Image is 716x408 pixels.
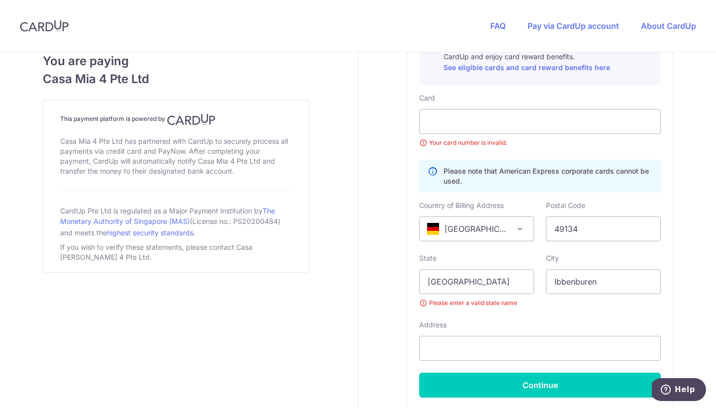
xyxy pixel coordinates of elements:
[419,320,447,330] label: Address
[60,134,292,178] div: Casa Mia 4 Pte Ltd has partnered with CardUp to securely process all payments via credit card and...
[444,42,652,74] p: Pay with your credit card for this and other payments on CardUp and enjoy card reward benefits.
[419,216,534,241] span: Germany
[419,253,437,263] label: State
[43,52,309,70] span: You are paying
[20,20,69,32] img: CardUp
[546,253,559,263] label: City
[419,201,504,210] label: Country of Billing Address
[43,70,309,88] span: Casa Mia 4 Pte Ltd
[60,203,292,240] div: CardUp Pte Ltd is regulated as a Major Payment Institution by (License no.: PS20200484) and meets...
[419,93,435,103] label: Card
[428,115,652,127] iframe: Secure card payment input frame
[167,113,216,125] img: CardUp
[546,216,661,241] input: Example 123456
[420,217,534,241] span: Germany
[444,63,610,72] a: See eligible cards and card reward benefits here
[419,298,534,308] small: Please enter a valid state name
[419,138,661,148] small: Your card number is invalid.
[444,166,652,186] p: Please note that American Express corporate cards cannot be used.
[419,373,661,398] button: Continue
[60,113,292,125] h4: This payment platform is powered by
[652,378,706,403] iframe: Opens a widget where you can find more information
[107,228,193,237] a: highest security standards
[641,21,696,31] a: About CardUp
[528,21,619,31] a: Pay via CardUp account
[60,240,292,264] div: If you wish to verify these statements, please contact Casa [PERSON_NAME] 4 Pte Ltd.
[490,21,506,31] a: FAQ
[546,201,585,210] label: Postal Code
